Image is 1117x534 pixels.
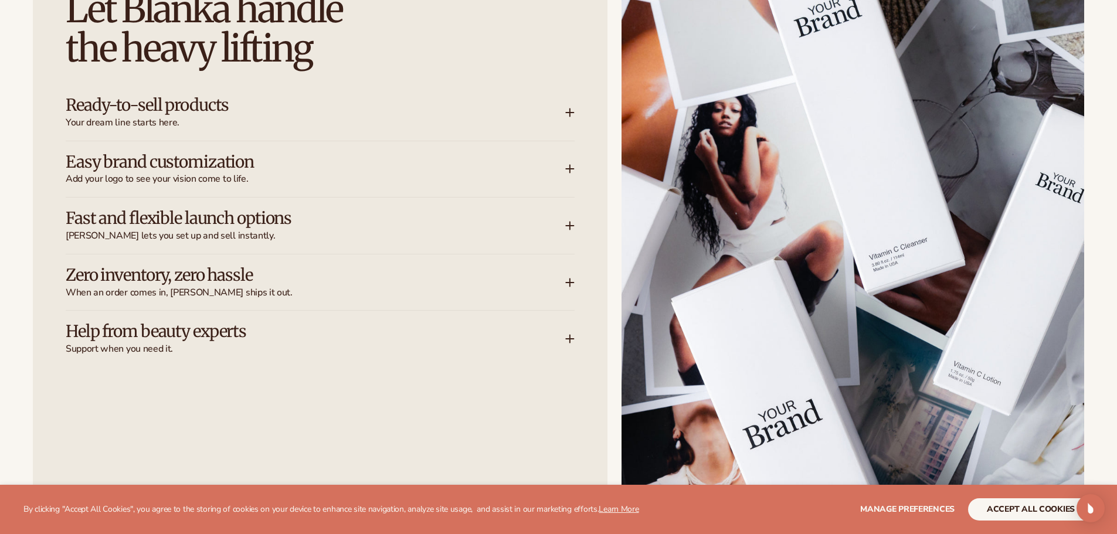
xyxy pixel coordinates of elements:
h3: Easy brand customization [66,153,530,171]
span: Add your logo to see your vision come to life. [66,173,565,185]
div: Open Intercom Messenger [1077,494,1105,522]
h3: Help from beauty experts [66,322,530,341]
h3: Zero inventory, zero hassle [66,266,530,284]
h3: Ready-to-sell products [66,96,530,114]
span: Support when you need it. [66,343,565,355]
span: Manage preferences [860,504,955,515]
p: By clicking "Accept All Cookies", you agree to the storing of cookies on your device to enhance s... [23,505,639,515]
span: [PERSON_NAME] lets you set up and sell instantly. [66,230,565,242]
a: Learn More [599,504,639,515]
h3: Fast and flexible launch options [66,209,530,227]
span: Your dream line starts here. [66,117,565,129]
button: Manage preferences [860,498,955,521]
span: When an order comes in, [PERSON_NAME] ships it out. [66,287,565,299]
button: accept all cookies [968,498,1094,521]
